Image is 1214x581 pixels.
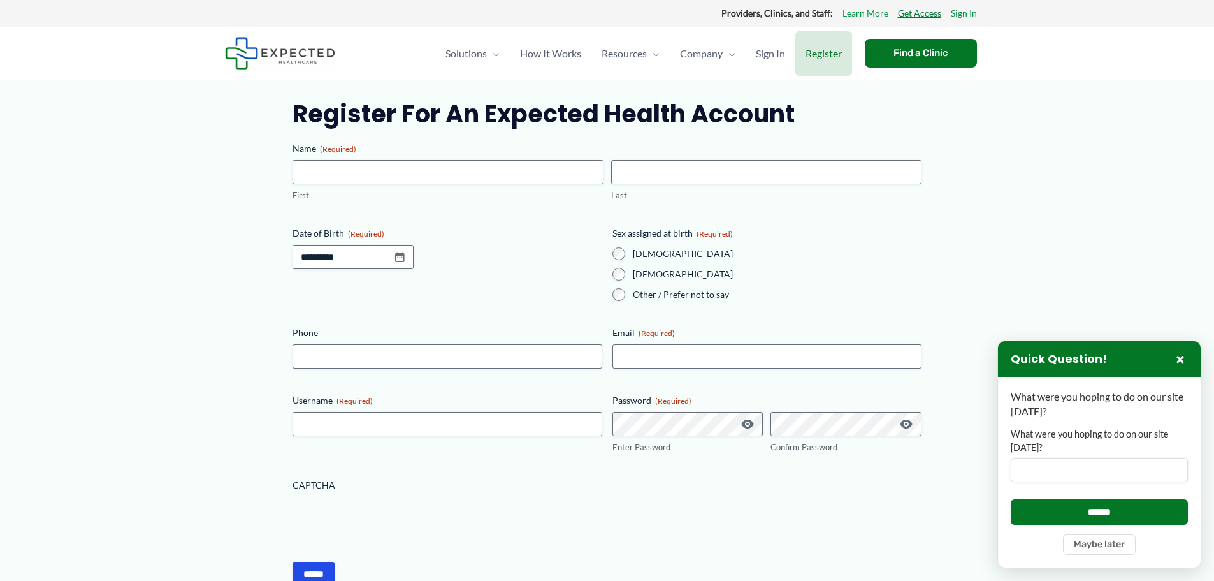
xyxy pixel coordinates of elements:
[591,31,670,76] a: ResourcesMenu Toggle
[612,394,691,407] legend: Password
[435,31,852,76] nav: Primary Site Navigation
[899,416,914,432] button: Show Password
[225,37,335,70] img: Expected Healthcare Logo - side, dark font, small
[633,268,921,281] label: [DEMOGRAPHIC_DATA]
[293,142,356,155] legend: Name
[612,441,763,453] label: Enter Password
[293,327,602,339] label: Phone
[348,229,384,239] span: (Required)
[795,31,852,76] a: Register
[1173,351,1188,367] button: Close
[510,31,591,76] a: How It Works
[293,479,921,492] label: CAPTCHA
[1011,390,1188,418] p: What were you hoping to do on our site [DATE]?
[639,328,675,338] span: (Required)
[612,227,733,240] legend: Sex assigned at birth
[602,31,647,76] span: Resources
[697,229,733,239] span: (Required)
[1011,352,1107,367] h3: Quick Question!
[293,394,602,407] label: Username
[842,5,888,22] a: Learn More
[647,31,660,76] span: Menu Toggle
[293,497,486,547] iframe: reCAPTCHA
[670,31,746,76] a: CompanyMenu Toggle
[445,31,487,76] span: Solutions
[1063,534,1136,555] button: Maybe later
[293,189,603,202] label: First
[746,31,795,76] a: Sign In
[611,189,921,202] label: Last
[1011,428,1188,454] label: What were you hoping to do on our site [DATE]?
[898,5,941,22] a: Get Access
[336,396,373,406] span: (Required)
[320,144,356,154] span: (Required)
[293,98,921,129] h2: Register for an Expected Health Account
[806,31,842,76] span: Register
[770,441,921,453] label: Confirm Password
[655,396,691,406] span: (Required)
[680,31,723,76] span: Company
[487,31,500,76] span: Menu Toggle
[435,31,510,76] a: SolutionsMenu Toggle
[520,31,581,76] span: How It Works
[612,327,921,339] label: Email
[756,31,785,76] span: Sign In
[865,39,977,68] a: Find a Clinic
[740,416,755,432] button: Show Password
[723,31,735,76] span: Menu Toggle
[721,8,833,18] strong: Providers, Clinics, and Staff:
[293,227,602,240] label: Date of Birth
[951,5,977,22] a: Sign In
[633,288,921,301] label: Other / Prefer not to say
[633,247,921,260] label: [DEMOGRAPHIC_DATA]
